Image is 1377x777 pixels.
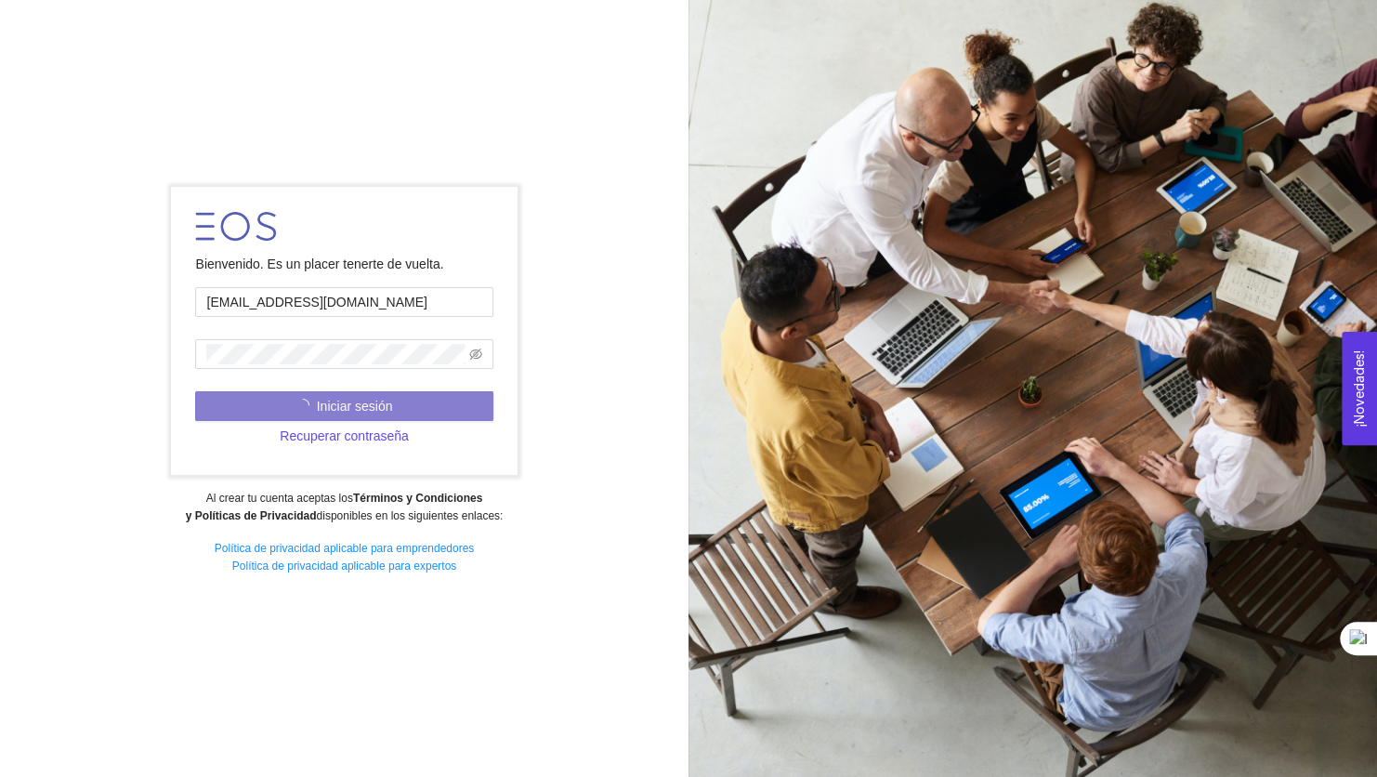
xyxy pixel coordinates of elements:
[195,428,492,443] a: Recuperar contraseña
[215,542,475,555] a: Política de privacidad aplicable para emprendedores
[296,399,317,412] span: loading
[232,560,456,573] a: Política de privacidad aplicable para expertos
[195,421,492,451] button: Recuperar contraseña
[1342,332,1377,445] button: Open Feedback Widget
[195,212,276,241] img: LOGO
[195,287,492,317] input: Correo electrónico
[195,391,492,421] button: Iniciar sesión
[280,426,409,446] span: Recuperar contraseña
[317,396,393,416] span: Iniciar sesión
[469,348,482,361] span: eye-invisible
[195,254,492,274] div: Bienvenido. Es un placer tenerte de vuelta.
[12,490,675,525] div: Al crear tu cuenta aceptas los disponibles en los siguientes enlaces:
